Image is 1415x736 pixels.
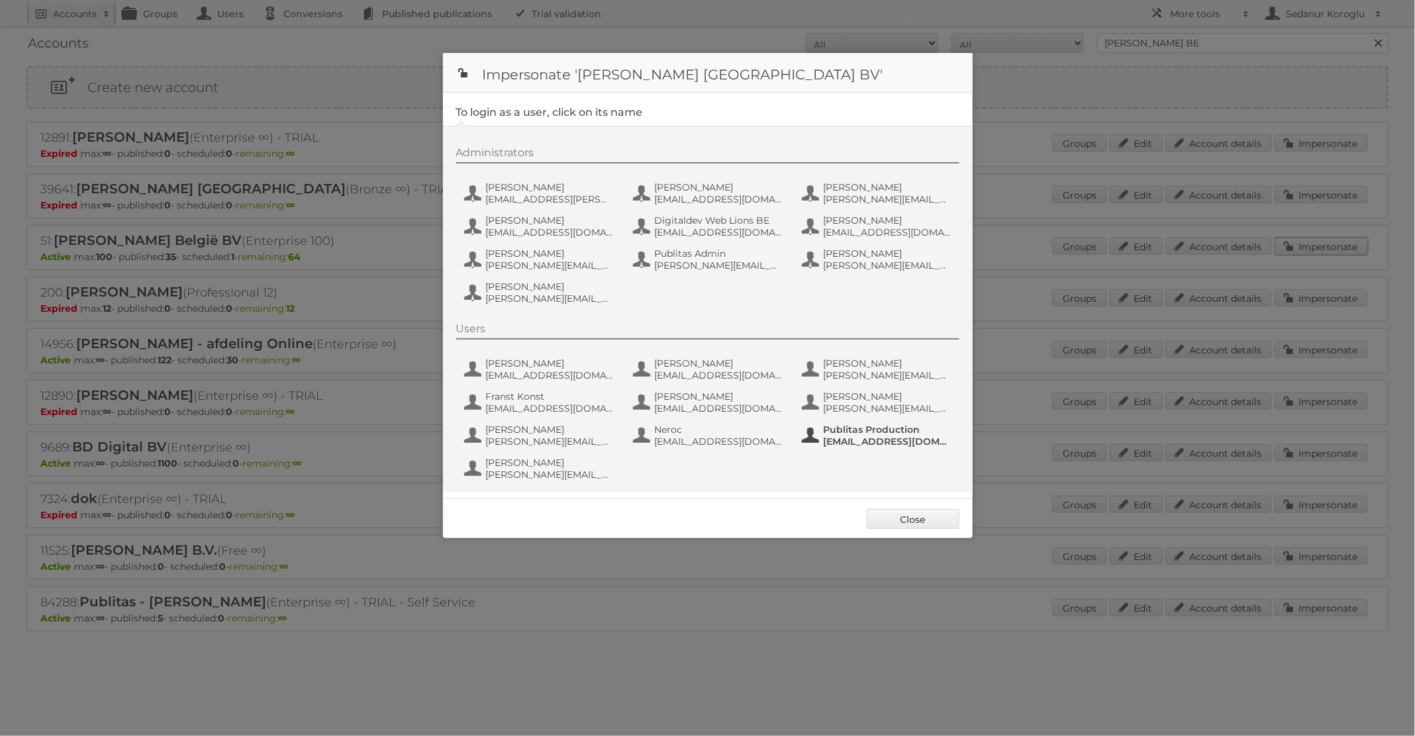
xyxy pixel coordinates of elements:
[463,246,618,273] button: [PERSON_NAME] [PERSON_NAME][EMAIL_ADDRESS][DOMAIN_NAME]
[655,214,783,226] span: Digitaldev Web Lions BE
[463,279,618,306] button: [PERSON_NAME] [PERSON_NAME][EMAIL_ADDRESS][DOMAIN_NAME]
[486,293,614,304] span: [PERSON_NAME][EMAIL_ADDRESS][DOMAIN_NAME]
[824,424,952,436] span: Publitas Production
[824,402,952,414] span: [PERSON_NAME][EMAIL_ADDRESS][PERSON_NAME][DOMAIN_NAME]
[655,181,783,193] span: [PERSON_NAME]
[486,281,614,293] span: [PERSON_NAME]
[486,424,614,436] span: [PERSON_NAME]
[632,213,787,240] button: Digitaldev Web Lions BE [EMAIL_ADDRESS][DOMAIN_NAME]
[824,226,952,238] span: [EMAIL_ADDRESS][DOMAIN_NAME]
[486,259,614,271] span: [PERSON_NAME][EMAIL_ADDRESS][DOMAIN_NAME]
[463,213,618,240] button: [PERSON_NAME] [EMAIL_ADDRESS][DOMAIN_NAME]
[655,391,783,402] span: [PERSON_NAME]
[486,402,614,414] span: [EMAIL_ADDRESS][DOMAIN_NAME]
[655,402,783,414] span: [EMAIL_ADDRESS][DOMAIN_NAME]
[632,389,787,416] button: [PERSON_NAME] [EMAIL_ADDRESS][DOMAIN_NAME]
[486,469,614,481] span: [PERSON_NAME][EMAIL_ADDRESS][DOMAIN_NAME]
[655,369,783,381] span: [EMAIL_ADDRESS][DOMAIN_NAME]
[655,193,783,205] span: [EMAIL_ADDRESS][DOMAIN_NAME]
[824,181,952,193] span: [PERSON_NAME]
[456,106,643,118] legend: To login as a user, click on its name
[801,422,956,449] button: Publitas Production [EMAIL_ADDRESS][DOMAIN_NAME]
[655,424,783,436] span: Neroc
[632,422,787,449] button: Neroc [EMAIL_ADDRESS][DOMAIN_NAME]
[486,436,614,447] span: [PERSON_NAME][EMAIL_ADDRESS][PERSON_NAME][DOMAIN_NAME]
[463,422,618,449] button: [PERSON_NAME] [PERSON_NAME][EMAIL_ADDRESS][PERSON_NAME][DOMAIN_NAME]
[655,436,783,447] span: [EMAIL_ADDRESS][DOMAIN_NAME]
[486,193,614,205] span: [EMAIL_ADDRESS][PERSON_NAME][DOMAIN_NAME]
[456,146,959,163] div: Administrators
[824,357,952,369] span: [PERSON_NAME]
[463,180,618,207] button: [PERSON_NAME] [EMAIL_ADDRESS][PERSON_NAME][DOMAIN_NAME]
[801,356,956,383] button: [PERSON_NAME] [PERSON_NAME][EMAIL_ADDRESS][DOMAIN_NAME]
[486,226,614,238] span: [EMAIL_ADDRESS][DOMAIN_NAME]
[632,180,787,207] button: [PERSON_NAME] [EMAIL_ADDRESS][DOMAIN_NAME]
[824,391,952,402] span: [PERSON_NAME]
[824,436,952,447] span: [EMAIL_ADDRESS][DOMAIN_NAME]
[632,246,787,273] button: Publitas Admin [PERSON_NAME][EMAIL_ADDRESS][PERSON_NAME][DOMAIN_NAME]
[486,369,614,381] span: [EMAIL_ADDRESS][DOMAIN_NAME]
[463,356,618,383] button: [PERSON_NAME] [EMAIL_ADDRESS][DOMAIN_NAME]
[463,389,618,416] button: Franst Konst [EMAIL_ADDRESS][DOMAIN_NAME]
[824,259,952,271] span: [PERSON_NAME][EMAIL_ADDRESS][DOMAIN_NAME]
[486,181,614,193] span: [PERSON_NAME]
[486,248,614,259] span: [PERSON_NAME]
[456,322,959,340] div: Users
[486,391,614,402] span: Franst Konst
[801,213,956,240] button: [PERSON_NAME] [EMAIL_ADDRESS][DOMAIN_NAME]
[801,246,956,273] button: [PERSON_NAME] [PERSON_NAME][EMAIL_ADDRESS][DOMAIN_NAME]
[486,357,614,369] span: [PERSON_NAME]
[824,193,952,205] span: [PERSON_NAME][EMAIL_ADDRESS][DOMAIN_NAME]
[824,369,952,381] span: [PERSON_NAME][EMAIL_ADDRESS][DOMAIN_NAME]
[824,214,952,226] span: [PERSON_NAME]
[655,357,783,369] span: [PERSON_NAME]
[632,356,787,383] button: [PERSON_NAME] [EMAIL_ADDRESS][DOMAIN_NAME]
[801,180,956,207] button: [PERSON_NAME] [PERSON_NAME][EMAIL_ADDRESS][DOMAIN_NAME]
[801,389,956,416] button: [PERSON_NAME] [PERSON_NAME][EMAIL_ADDRESS][PERSON_NAME][DOMAIN_NAME]
[443,53,973,93] h1: Impersonate '[PERSON_NAME] [GEOGRAPHIC_DATA] BV'
[655,259,783,271] span: [PERSON_NAME][EMAIL_ADDRESS][PERSON_NAME][DOMAIN_NAME]
[655,226,783,238] span: [EMAIL_ADDRESS][DOMAIN_NAME]
[486,457,614,469] span: [PERSON_NAME]
[486,214,614,226] span: [PERSON_NAME]
[463,455,618,482] button: [PERSON_NAME] [PERSON_NAME][EMAIL_ADDRESS][DOMAIN_NAME]
[655,248,783,259] span: Publitas Admin
[867,509,959,529] a: Close
[824,248,952,259] span: [PERSON_NAME]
